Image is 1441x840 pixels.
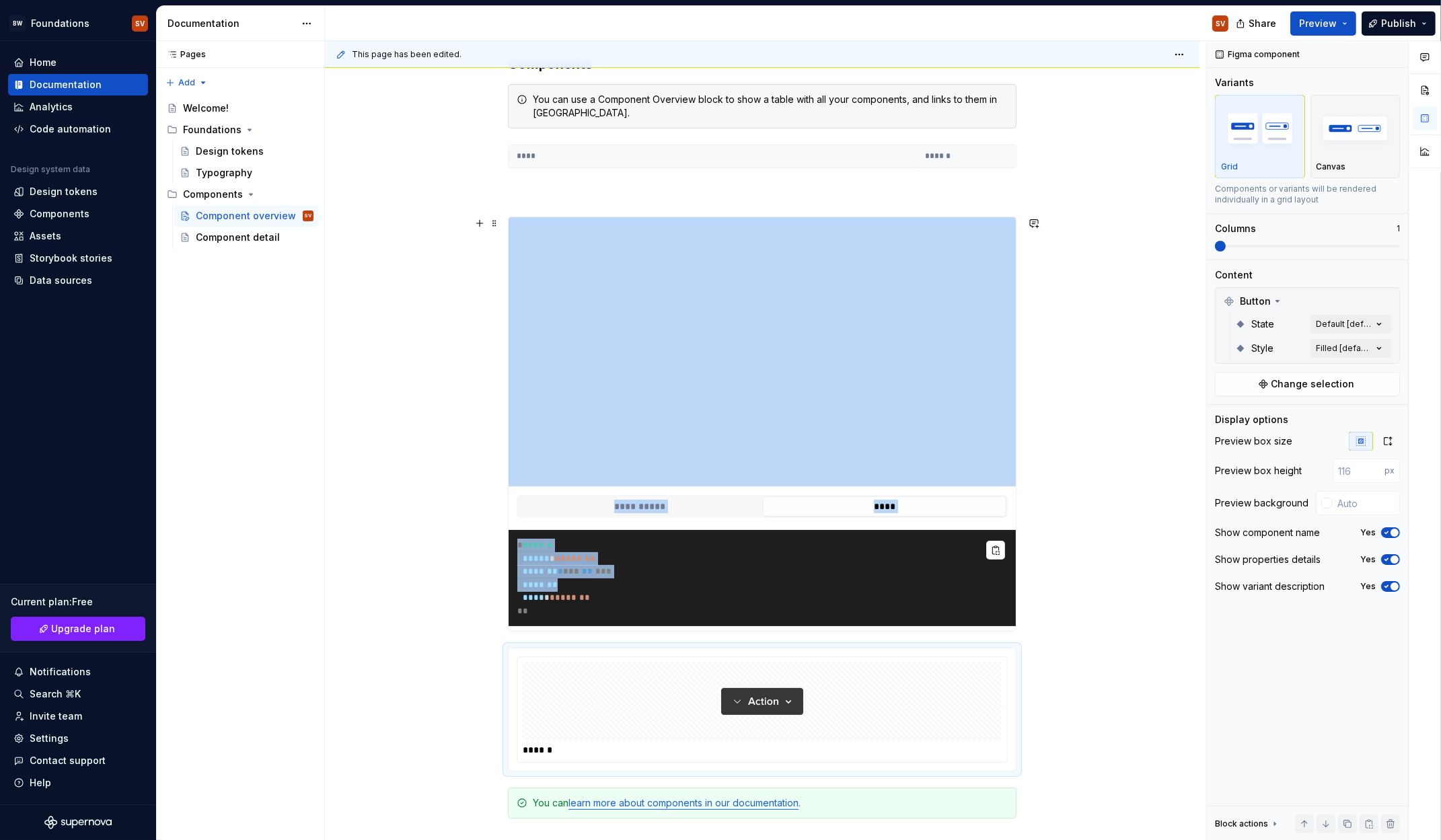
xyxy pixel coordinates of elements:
[1362,11,1436,36] button: Publish
[183,188,243,201] div: Components
[1215,496,1308,510] div: Preview background
[1310,339,1391,358] button: Filled [default]
[30,56,57,69] div: Home
[1360,527,1376,538] label: Yes
[174,162,319,184] a: Typography
[1317,104,1395,153] img: placeholder
[1215,464,1302,478] div: Preview box height
[30,122,111,136] div: Code automation
[161,73,212,92] button: Add
[30,78,102,91] div: Documentation
[8,705,148,727] a: Invite team
[1299,17,1337,30] span: Preview
[8,203,148,225] a: Components
[8,52,148,73] a: Home
[161,49,206,60] div: Pages
[196,166,252,180] div: Typography
[1397,223,1400,234] p: 1
[533,796,1008,810] div: You can .
[30,710,82,723] div: Invite team
[1218,291,1397,312] div: Button
[8,247,148,269] a: Storybook stories
[8,750,148,771] button: Contact support
[1332,491,1400,515] input: Auto
[8,181,148,202] a: Design tokens
[1215,95,1305,178] button: placeholderGrid
[1215,184,1400,205] div: Components or variants will be rendered individually in a grid layout
[30,229,61,243] div: Assets
[135,18,145,29] div: SV
[30,100,73,114] div: Analytics
[8,225,148,247] a: Assets
[1360,554,1376,565] label: Yes
[1290,11,1356,36] button: Preview
[52,622,116,636] span: Upgrade plan
[352,49,461,60] span: This page has been edited.
[1215,814,1280,833] div: Block actions
[30,252,112,265] div: Storybook stories
[1229,11,1285,36] button: Share
[196,145,264,158] div: Design tokens
[174,205,319,227] a: Component overviewSV
[1240,295,1271,308] span: Button
[1215,268,1253,282] div: Content
[9,15,26,32] div: BW
[1215,526,1320,539] div: Show component name
[1360,581,1376,592] label: Yes
[1215,580,1325,593] div: Show variant description
[196,231,280,244] div: Component detail
[174,227,319,248] a: Component detail
[1316,343,1372,354] div: Filled [default]
[8,772,148,794] button: Help
[8,683,148,705] button: Search ⌘K
[30,732,69,745] div: Settings
[161,184,319,205] div: Components
[11,164,90,175] div: Design system data
[1317,161,1346,172] p: Canvas
[1310,315,1391,334] button: Default [default]
[161,98,319,248] div: Page tree
[1249,17,1276,30] span: Share
[30,274,92,287] div: Data sources
[1251,342,1273,355] span: Style
[30,185,98,198] div: Design tokens
[183,123,242,137] div: Foundations
[8,96,148,118] a: Analytics
[31,17,89,30] div: Foundations
[30,665,91,679] div: Notifications
[1221,104,1299,153] img: placeholder
[30,687,81,701] div: Search ⌘K
[1310,95,1401,178] button: placeholderCanvas
[1215,434,1292,448] div: Preview box size
[1251,317,1274,331] span: State
[568,797,799,808] a: learn more about components in our documentation
[3,9,153,38] button: BWFoundationsSV
[11,595,145,609] div: Current plan : Free
[30,754,106,767] div: Contact support
[1215,372,1400,396] button: Change selection
[1221,161,1238,172] p: Grid
[305,209,312,223] div: SV
[161,98,319,119] a: Welcome!
[168,17,295,30] div: Documentation
[30,776,51,790] div: Help
[1215,413,1288,426] div: Display options
[178,77,195,88] span: Add
[8,270,148,291] a: Data sources
[30,207,89,221] div: Components
[1381,17,1416,30] span: Publish
[11,617,145,641] a: Upgrade plan
[183,102,229,115] div: Welcome!
[1384,465,1395,476] p: px
[1215,76,1254,89] div: Variants
[1316,319,1372,330] div: Default [default]
[533,93,1008,120] div: You can use a Component Overview block to show a table with all your components, and links to the...
[1216,18,1225,29] div: SV
[8,728,148,749] a: Settings
[1215,553,1321,566] div: Show properties details
[1215,818,1268,829] div: Block actions
[174,141,319,162] a: Design tokens
[8,661,148,683] button: Notifications
[44,816,112,829] svg: Supernova Logo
